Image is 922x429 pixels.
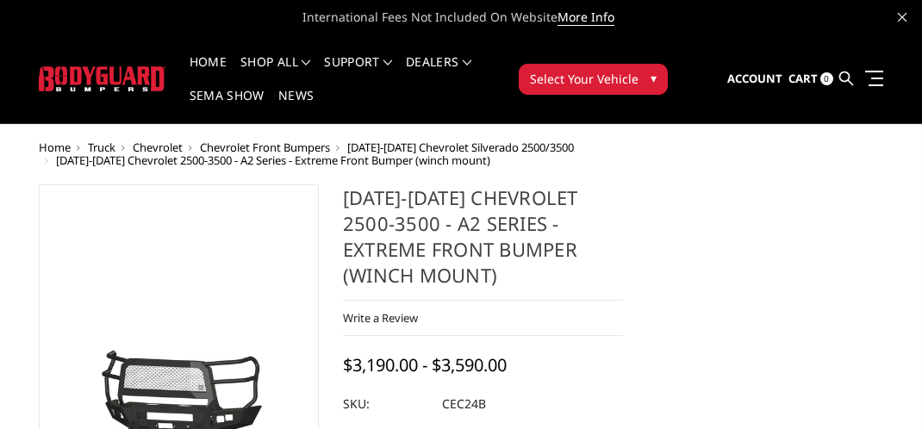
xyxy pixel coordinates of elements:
a: Home [190,56,227,90]
img: BODYGUARD BUMPERS [39,66,165,91]
a: More Info [558,9,614,26]
a: Home [39,140,71,155]
a: News [278,90,314,123]
a: [DATE]-[DATE] Chevrolet Silverado 2500/3500 [347,140,574,155]
span: [DATE]-[DATE] Chevrolet 2500-3500 - A2 Series - Extreme Front Bumper (winch mount) [56,152,490,168]
h1: [DATE]-[DATE] Chevrolet 2500-3500 - A2 Series - Extreme Front Bumper (winch mount) [343,184,623,301]
span: ▾ [651,69,657,87]
a: Chevrolet Front Bumpers [200,140,330,155]
span: 0 [820,72,833,85]
span: Cart [788,71,818,86]
a: Chevrolet [133,140,183,155]
button: Select Your Vehicle [519,64,668,95]
dd: CEC24B [442,389,486,420]
span: $3,190.00 - $3,590.00 [343,353,507,376]
a: Account [727,56,782,103]
a: Dealers [406,56,471,90]
a: Support [324,56,392,90]
a: shop all [240,56,310,90]
span: Account [727,71,782,86]
a: Truck [88,140,115,155]
span: Select Your Vehicle [530,70,639,88]
a: SEMA Show [190,90,265,123]
dt: SKU: [343,389,429,420]
a: Write a Review [343,310,418,326]
a: Cart 0 [788,56,833,103]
